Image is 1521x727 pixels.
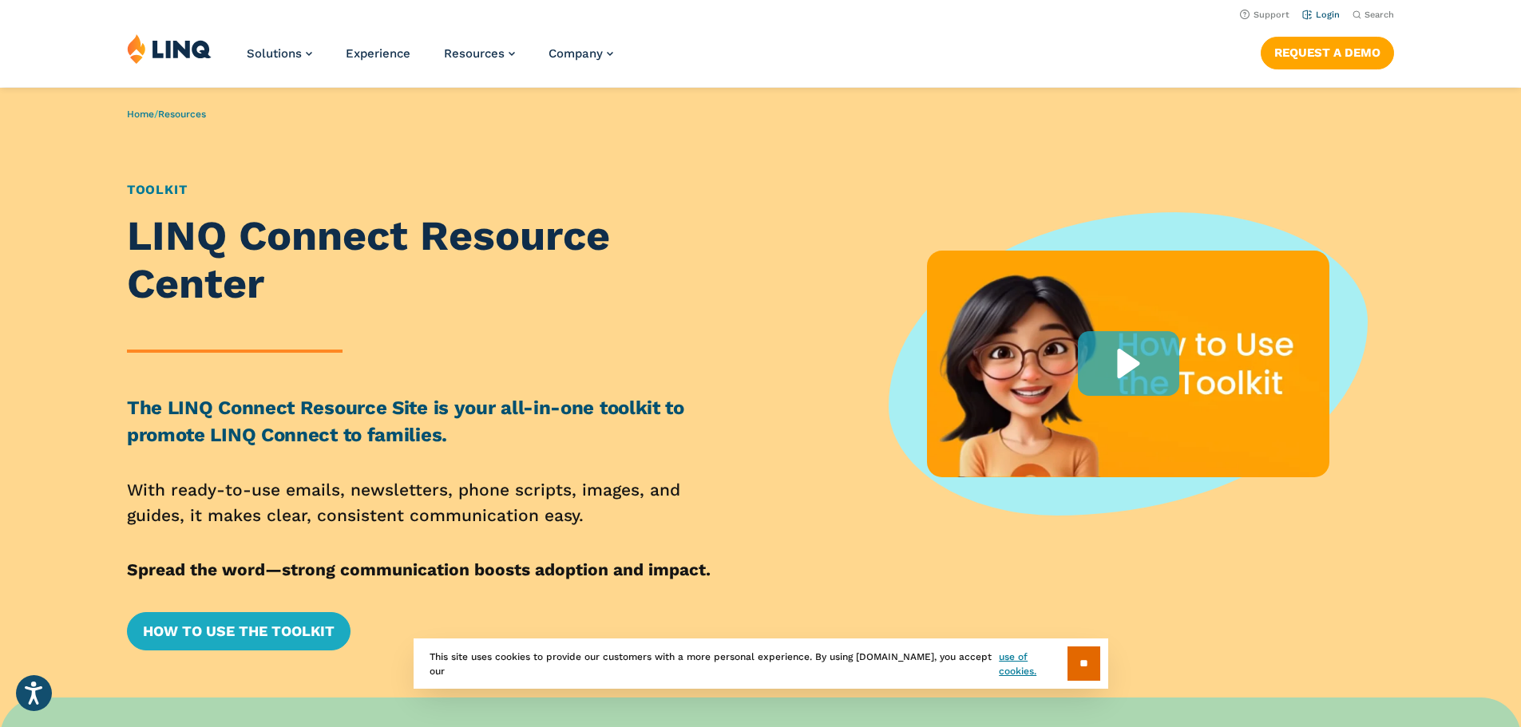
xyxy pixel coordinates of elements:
div: This site uses cookies to provide our customers with a more personal experience. By using [DOMAIN... [414,638,1108,689]
a: use of cookies. [999,650,1067,678]
span: Search [1365,10,1394,20]
strong: Spread the word—strong communication boosts adoption and impact. [127,559,711,579]
span: / [127,109,206,120]
a: Solutions [247,46,312,61]
div: Play [1078,331,1179,396]
a: Resources [444,46,515,61]
a: Request a Demo [1261,37,1394,69]
img: LINQ | K‑12 Software [127,34,212,64]
a: Resources [158,109,206,120]
p: With ready-to-use emails, newsletters, phone scripts, images, and guides, it makes clear, consist... [127,477,742,528]
a: Login [1302,10,1340,20]
span: Company [549,46,603,61]
span: Solutions [247,46,302,61]
strong: The LINQ Connect Resource Site is your all-in-one toolkit to promote LINQ Connect to families. [127,397,684,446]
a: Company [549,46,613,61]
h1: LINQ Connect Resource Center [127,212,742,308]
button: Open Search Bar [1353,9,1394,21]
a: How to Use the Toolkit [127,612,351,650]
a: Toolkit [127,182,188,197]
a: Support [1240,10,1289,20]
nav: Primary Navigation [247,34,613,86]
nav: Button Navigation [1261,34,1394,69]
a: Home [127,109,154,120]
a: Experience [346,46,410,61]
span: Resources [444,46,505,61]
